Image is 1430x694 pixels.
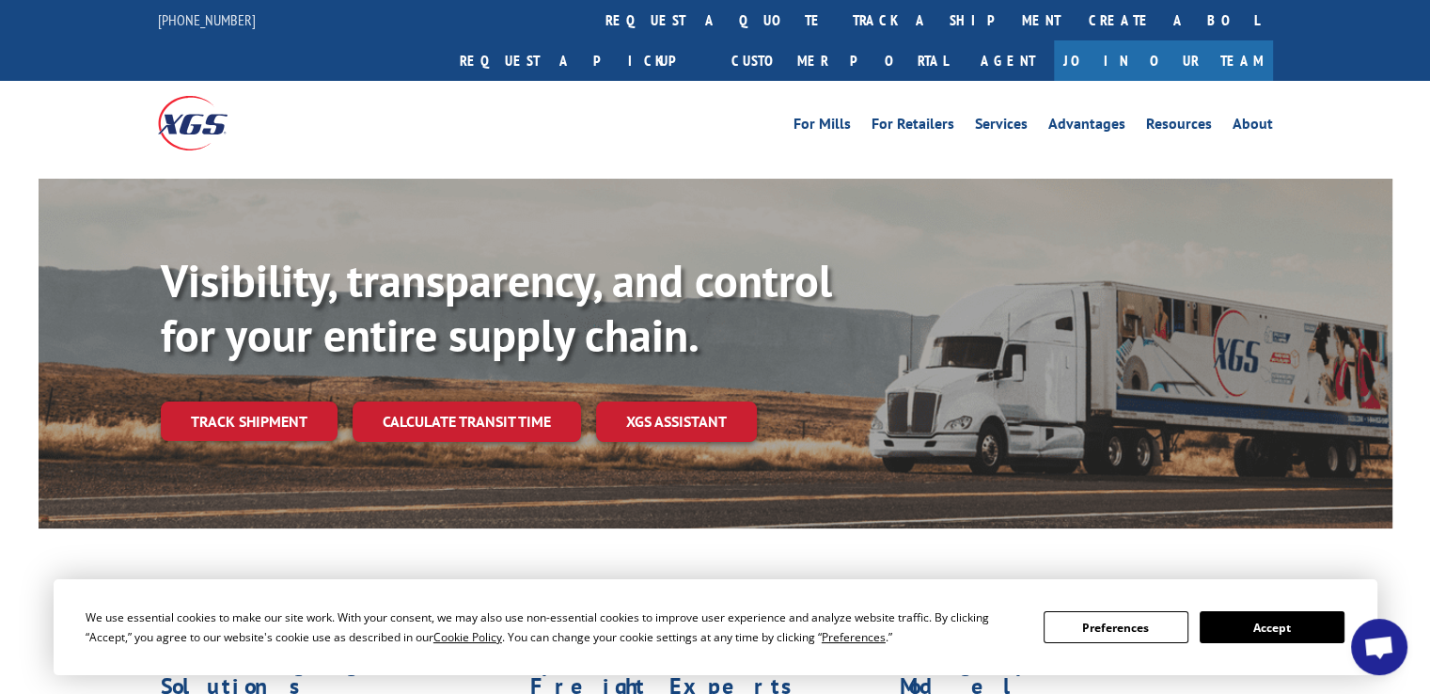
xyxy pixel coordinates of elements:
[1044,611,1188,643] button: Preferences
[353,402,581,442] a: Calculate transit time
[446,40,717,81] a: Request a pickup
[1054,40,1273,81] a: Join Our Team
[86,607,1021,647] div: We use essential cookies to make our site work. With your consent, we may also use non-essential ...
[872,117,954,137] a: For Retailers
[1351,619,1407,675] div: Open chat
[962,40,1054,81] a: Agent
[1146,117,1212,137] a: Resources
[596,402,757,442] a: XGS ASSISTANT
[1200,611,1344,643] button: Accept
[975,117,1028,137] a: Services
[794,117,851,137] a: For Mills
[717,40,962,81] a: Customer Portal
[1048,117,1125,137] a: Advantages
[161,402,338,441] a: Track shipment
[822,629,886,645] span: Preferences
[54,579,1377,675] div: Cookie Consent Prompt
[161,251,832,364] b: Visibility, transparency, and control for your entire supply chain.
[158,10,256,29] a: [PHONE_NUMBER]
[1233,117,1273,137] a: About
[433,629,502,645] span: Cookie Policy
